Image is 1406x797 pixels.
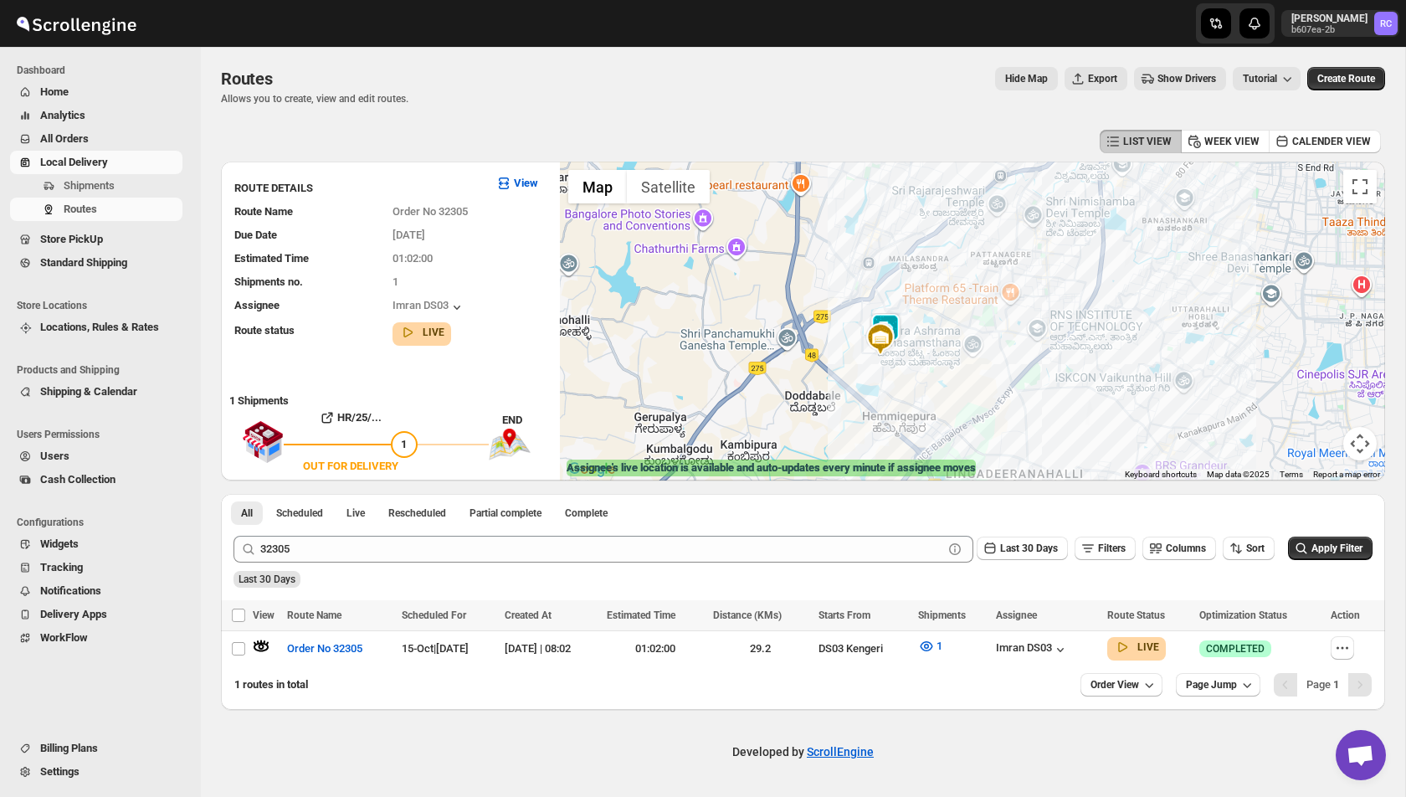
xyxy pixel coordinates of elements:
[567,460,976,476] label: Assignee's live location is available and auto-updates every minute if assignee moves
[908,633,952,660] button: 1
[1137,641,1159,653] b: LIVE
[40,450,69,462] span: Users
[64,179,115,192] span: Shipments
[401,438,407,450] span: 1
[303,458,398,475] div: OUT FOR DELIVERY
[996,641,1069,658] button: Imran DS03
[234,678,308,691] span: 1 routes in total
[1288,537,1373,560] button: Apply Filter
[10,579,182,603] button: Notifications
[1281,10,1399,37] button: User menu
[607,609,675,621] span: Estimated Time
[10,760,182,784] button: Settings
[1107,609,1165,621] span: Route Status
[1181,130,1270,153] button: WEEK VIEW
[388,506,446,520] span: Rescheduled
[234,324,295,337] span: Route status
[918,609,966,621] span: Shipments
[1080,673,1162,697] button: Order View
[1233,67,1301,90] button: Tutorial
[470,506,541,520] span: Partial complete
[10,468,182,491] button: Cash Collection
[1207,470,1270,479] span: Map data ©2025
[13,3,139,44] img: ScrollEngine
[10,737,182,760] button: Billing Plans
[393,252,433,265] span: 01:02:00
[17,428,189,441] span: Users Permissions
[514,177,538,189] b: View
[1142,537,1216,560] button: Columns
[1269,130,1381,153] button: CALENDER VIEW
[1292,135,1371,148] span: CALENDER VIEW
[17,299,189,312] span: Store Locations
[1157,72,1216,85] span: Show Drivers
[1380,18,1392,29] text: RC
[40,132,89,145] span: All Orders
[234,205,293,218] span: Route Name
[277,635,372,662] button: Order No 32305
[10,532,182,556] button: Widgets
[40,631,88,644] span: WorkFlow
[40,537,79,550] span: Widgets
[221,92,408,105] p: Allows you to create, view and edit routes.
[1331,609,1360,621] span: Action
[40,608,107,620] span: Delivery Apps
[1098,542,1126,554] span: Filters
[234,229,277,241] span: Due Date
[1199,609,1287,621] span: Optimization Status
[231,501,263,525] button: All routes
[276,506,323,520] span: Scheduled
[565,506,608,520] span: Complete
[393,299,465,316] button: Imran DS03
[221,69,273,89] span: Routes
[627,170,710,203] button: Show satellite imagery
[996,609,1037,621] span: Assignee
[399,324,444,341] button: LIVE
[40,765,80,778] span: Settings
[1274,673,1372,697] nav: Pagination
[1100,130,1182,153] button: LIST VIEW
[1204,135,1260,148] span: WEEK VIEW
[505,640,597,657] div: [DATE] | 08:02
[40,385,137,398] span: Shipping & Calendar
[807,745,874,758] a: ScrollEngine
[1336,730,1386,780] div: Open chat
[17,363,189,377] span: Products and Shipping
[10,174,182,198] button: Shipments
[402,609,466,621] span: Scheduled For
[489,429,531,460] img: trip_end.png
[505,609,552,621] span: Created At
[337,411,382,424] b: HR/25/...
[221,386,289,407] b: 1 Shipments
[1317,72,1375,85] span: Create Route
[40,156,108,168] span: Local Delivery
[241,506,253,520] span: All
[1114,639,1159,656] button: LIVE
[1090,678,1139,692] span: Order View
[1206,642,1265,656] span: COMPLETED
[977,537,1068,560] button: Last 30 Days
[234,275,303,288] span: Shipments no.
[287,640,362,657] span: Order No 32305
[10,626,182,650] button: WorkFlow
[1088,72,1117,85] span: Export
[1246,542,1265,554] span: Sort
[40,233,103,245] span: Store PickUp
[1123,135,1172,148] span: LIST VIEW
[393,275,398,288] span: 1
[10,80,182,104] button: Home
[1186,678,1237,692] span: Page Jump
[1280,470,1303,479] a: Terms (opens in new tab)
[40,473,115,486] span: Cash Collection
[10,445,182,468] button: Users
[284,404,418,431] button: HR/25/...
[40,321,159,333] span: Locations, Rules & Rates
[253,609,275,621] span: View
[10,603,182,626] button: Delivery Apps
[564,459,619,481] a: Open this area in Google Maps (opens a new window)
[1005,72,1048,85] span: Hide Map
[1134,67,1226,90] button: Show Drivers
[1291,25,1368,35] p: b607ea-2b
[713,609,782,621] span: Distance (KMs)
